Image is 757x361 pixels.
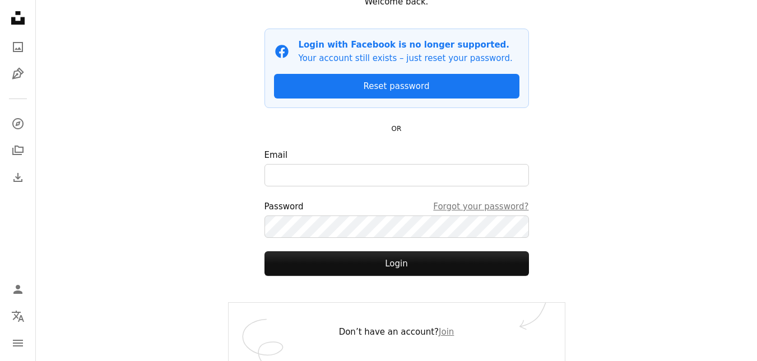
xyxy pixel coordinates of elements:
button: Language [7,305,29,327]
input: PasswordForgot your password? [264,215,529,238]
a: Collections [7,139,29,162]
a: Download History [7,166,29,189]
div: Don’t have an account? [229,303,565,361]
a: Home — Unsplash [7,7,29,31]
div: Password [264,200,529,213]
p: Login with Facebook is no longer supported. [299,38,513,51]
a: Photos [7,36,29,58]
p: Your account still exists – just reset your password. [299,51,513,65]
a: Reset password [274,74,519,99]
input: Email [264,164,529,186]
label: Email [264,148,529,186]
a: Forgot your password? [433,200,528,213]
a: Explore [7,112,29,135]
a: Log in / Sign up [7,278,29,301]
a: Join [439,327,454,337]
button: Menu [7,332,29,354]
small: OR [392,125,402,133]
button: Login [264,251,529,276]
a: Illustrations [7,63,29,85]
